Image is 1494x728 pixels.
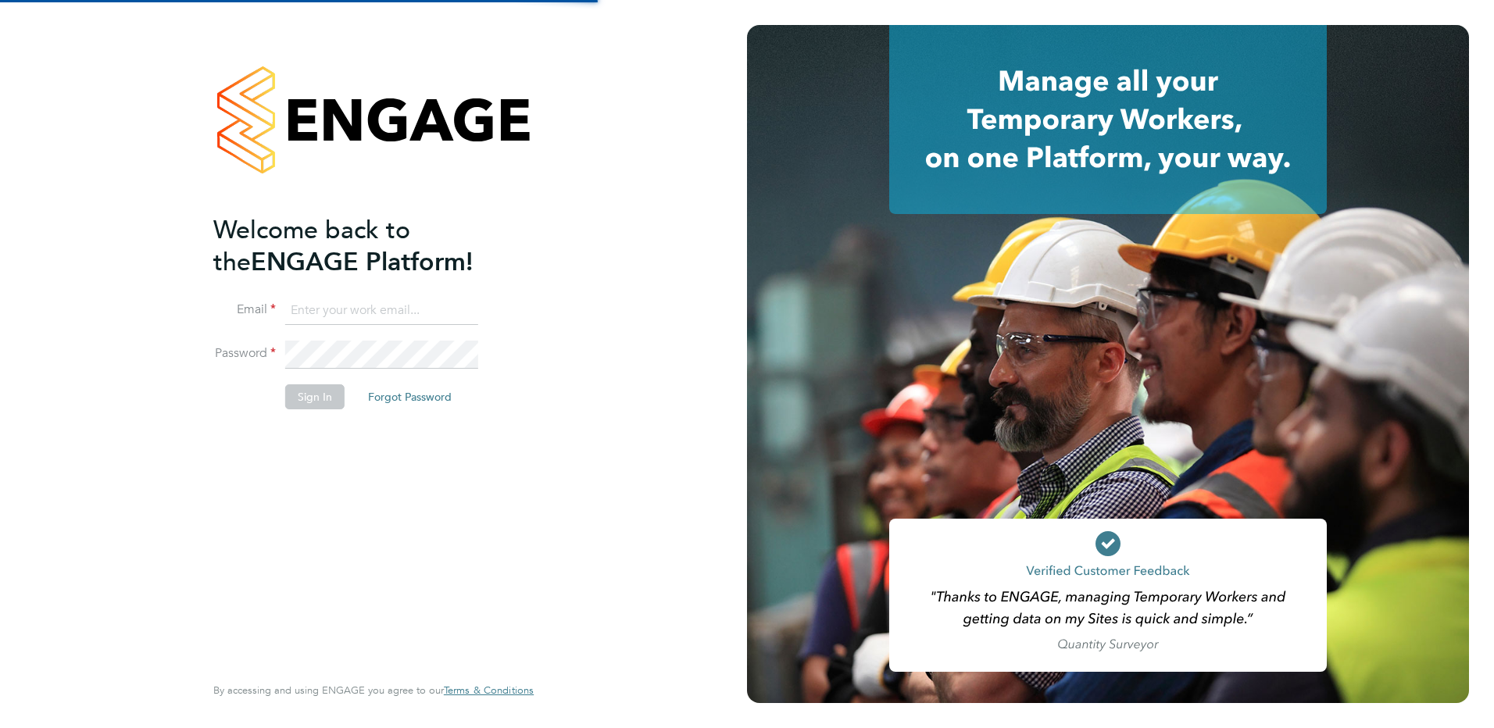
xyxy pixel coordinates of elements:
[213,683,534,697] span: By accessing and using ENGAGE you agree to our
[213,302,276,318] label: Email
[213,215,410,277] span: Welcome back to the
[444,684,534,697] a: Terms & Conditions
[285,384,345,409] button: Sign In
[356,384,464,409] button: Forgot Password
[213,345,276,362] label: Password
[213,214,518,278] h2: ENGAGE Platform!
[285,297,478,325] input: Enter your work email...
